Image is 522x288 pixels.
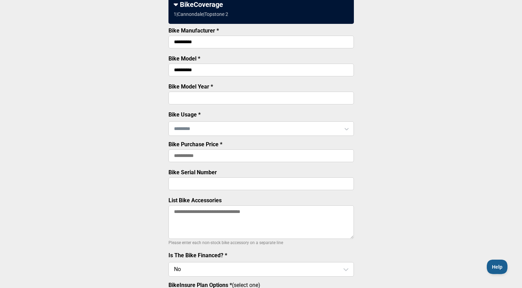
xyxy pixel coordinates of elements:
iframe: Toggle Customer Support [487,260,508,274]
label: Bike Model * [168,55,200,62]
label: Bike Model Year * [168,83,213,90]
label: Bike Usage * [168,111,201,118]
label: Bike Purchase Price * [168,141,222,148]
div: BikeCoverage [174,0,349,9]
label: Is The Bike Financed? * [168,252,227,259]
div: 1 | Cannondale | Topstone 2 [174,11,228,17]
label: Bike Manufacturer * [168,27,219,34]
label: Bike Serial Number [168,169,217,176]
p: Please enter each non-stock bike accessory on a separate line [168,239,354,247]
label: List Bike Accessories [168,197,222,204]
